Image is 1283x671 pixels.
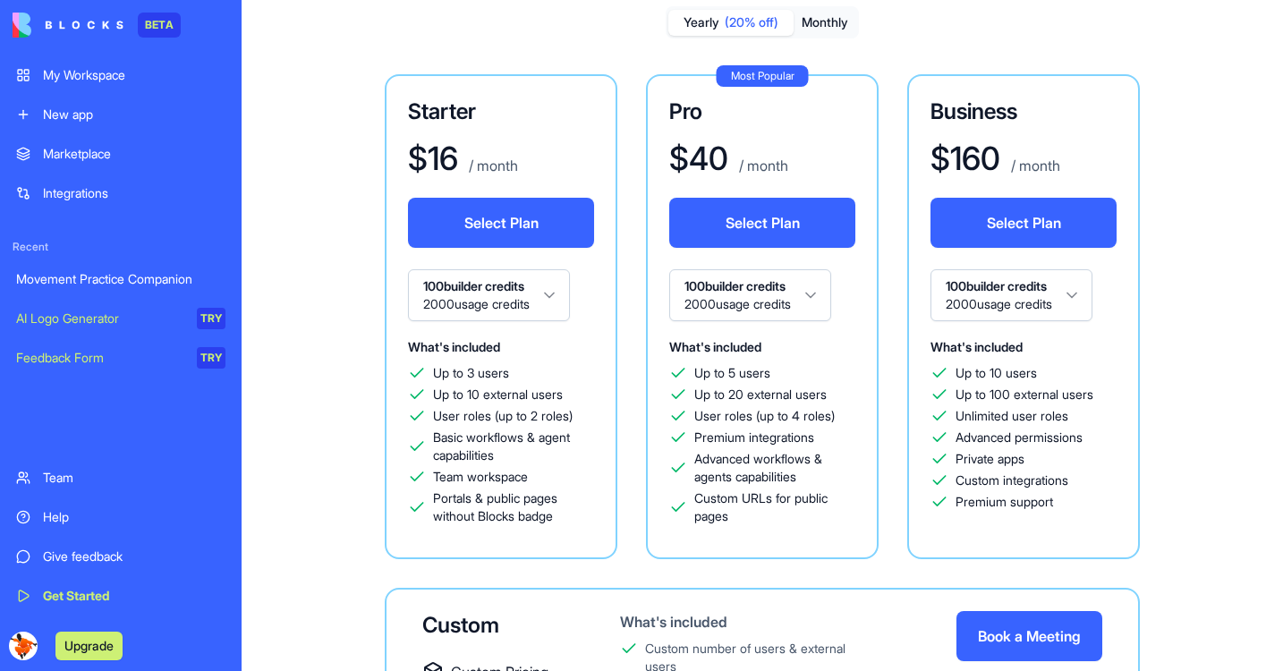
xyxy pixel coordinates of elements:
[43,587,225,605] div: Get Started
[433,429,594,464] span: Basic workflows & agent capabilities
[5,240,236,254] span: Recent
[43,184,225,202] div: Integrations
[668,10,794,36] button: Yearly
[433,489,594,525] span: Portals & public pages without Blocks badge
[669,98,855,126] h3: Pro
[197,347,225,369] div: TRY
[956,429,1083,446] span: Advanced permissions
[465,155,518,176] p: / month
[956,386,1093,403] span: Up to 100 external users
[55,632,123,660] button: Upgrade
[55,636,123,654] a: Upgrade
[956,471,1068,489] span: Custom integrations
[408,140,458,176] h1: $ 16
[956,407,1068,425] span: Unlimited user roles
[13,13,123,38] img: logo
[694,489,855,525] span: Custom URLs for public pages
[43,548,225,565] div: Give feedback
[43,469,225,487] div: Team
[43,66,225,84] div: My Workspace
[5,57,236,93] a: My Workspace
[422,611,563,640] div: Custom
[5,460,236,496] a: Team
[5,301,236,336] a: AI Logo GeneratorTRY
[197,308,225,329] div: TRY
[433,407,573,425] span: User roles (up to 2 roles)
[5,578,236,614] a: Get Started
[717,65,809,87] div: Most Popular
[5,175,236,211] a: Integrations
[930,339,1023,354] span: What's included
[9,632,38,660] img: ACg8ocLvaTNFR3WvvMe1VDP3GWposh2p9elxTG8fNz2iJ-EkTUCx7Cq1=s96-c
[694,407,835,425] span: User roles (up to 4 roles)
[138,13,181,38] div: BETA
[43,106,225,123] div: New app
[5,136,236,172] a: Marketplace
[16,349,184,367] div: Feedback Form
[669,140,728,176] h1: $ 40
[956,493,1053,511] span: Premium support
[16,310,184,327] div: AI Logo Generator
[694,364,770,382] span: Up to 5 users
[956,364,1037,382] span: Up to 10 users
[5,340,236,376] a: Feedback FormTRY
[725,13,778,31] span: (20% off)
[43,508,225,526] div: Help
[408,98,594,126] h3: Starter
[13,13,181,38] a: BETA
[5,539,236,574] a: Give feedback
[5,97,236,132] a: New app
[735,155,788,176] p: / month
[794,10,856,36] button: Monthly
[433,386,563,403] span: Up to 10 external users
[1007,155,1060,176] p: / month
[669,339,761,354] span: What's included
[5,261,236,297] a: Movement Practice Companion
[930,98,1117,126] h3: Business
[694,386,827,403] span: Up to 20 external users
[43,145,225,163] div: Marketplace
[956,450,1024,468] span: Private apps
[694,429,814,446] span: Premium integrations
[930,140,1000,176] h1: $ 160
[694,450,855,486] span: Advanced workflows & agents capabilities
[5,499,236,535] a: Help
[408,339,500,354] span: What's included
[956,611,1102,661] button: Book a Meeting
[408,198,594,248] button: Select Plan
[669,198,855,248] button: Select Plan
[620,611,870,633] div: What's included
[433,468,528,486] span: Team workspace
[930,198,1117,248] button: Select Plan
[433,364,509,382] span: Up to 3 users
[16,270,225,288] div: Movement Practice Companion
